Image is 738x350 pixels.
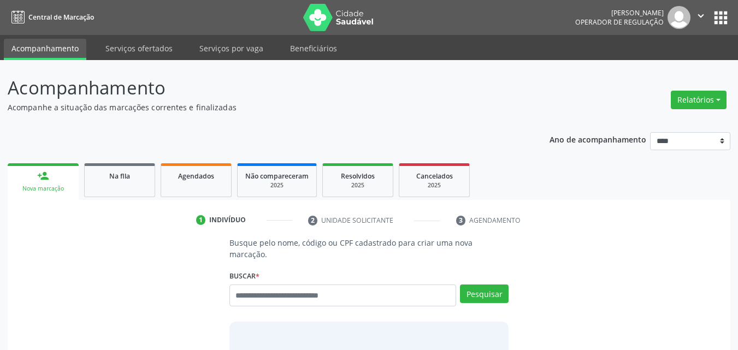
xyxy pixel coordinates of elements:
[330,181,385,189] div: 2025
[4,39,86,60] a: Acompanhamento
[8,74,513,102] p: Acompanhamento
[229,268,259,284] label: Buscar
[37,170,49,182] div: person_add
[550,132,646,146] p: Ano de acompanhamento
[690,6,711,29] button: 
[282,39,345,58] a: Beneficiários
[192,39,271,58] a: Serviços por vaga
[196,215,206,225] div: 1
[8,8,94,26] a: Central de Marcação
[178,171,214,181] span: Agendados
[109,171,130,181] span: Na fila
[245,171,309,181] span: Não compareceram
[28,13,94,22] span: Central de Marcação
[575,8,664,17] div: [PERSON_NAME]
[229,237,509,260] p: Busque pelo nome, código ou CPF cadastrado para criar uma nova marcação.
[416,171,453,181] span: Cancelados
[407,181,462,189] div: 2025
[575,17,664,27] span: Operador de regulação
[8,102,513,113] p: Acompanhe a situação das marcações correntes e finalizadas
[98,39,180,58] a: Serviços ofertados
[245,181,309,189] div: 2025
[668,6,690,29] img: img
[460,284,509,303] button: Pesquisar
[671,91,727,109] button: Relatórios
[341,171,375,181] span: Resolvidos
[711,8,730,27] button: apps
[209,215,246,225] div: Indivíduo
[695,10,707,22] i: 
[15,185,71,193] div: Nova marcação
